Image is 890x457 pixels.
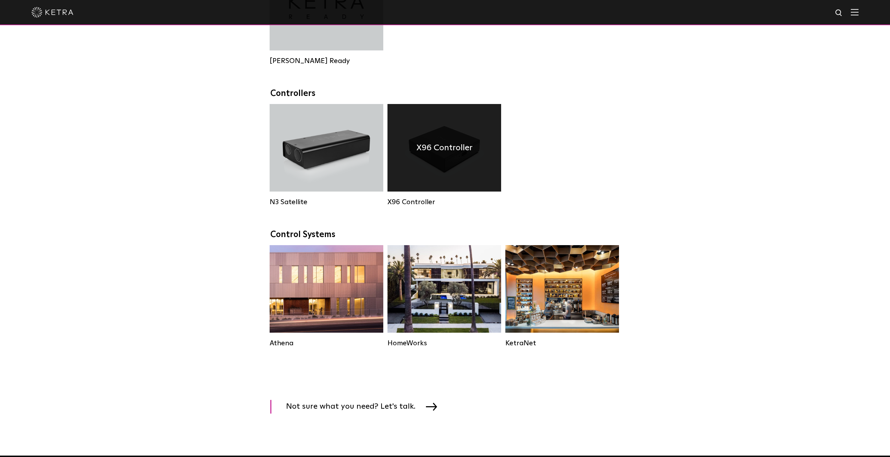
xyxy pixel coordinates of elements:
[835,9,843,18] img: search icon
[270,104,383,206] a: N3 Satellite N3 Satellite
[426,403,437,410] img: arrow
[270,245,383,347] a: Athena Commercial Solution
[270,400,446,414] a: Not sure what you need? Let's talk.
[270,339,383,347] div: Athena
[270,89,620,99] div: Controllers
[416,141,472,154] h4: X96 Controller
[270,198,383,206] div: N3 Satellite
[505,245,619,347] a: KetraNet Legacy System
[270,230,620,240] div: Control Systems
[286,400,426,414] span: Not sure what you need? Let's talk.
[270,57,383,65] div: [PERSON_NAME] Ready
[505,339,619,347] div: KetraNet
[387,245,501,347] a: HomeWorks Residential Solution
[851,9,859,15] img: Hamburger%20Nav.svg
[387,339,501,347] div: HomeWorks
[31,7,73,18] img: ketra-logo-2019-white
[387,104,501,206] a: X96 Controller X96 Controller
[387,198,501,206] div: X96 Controller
